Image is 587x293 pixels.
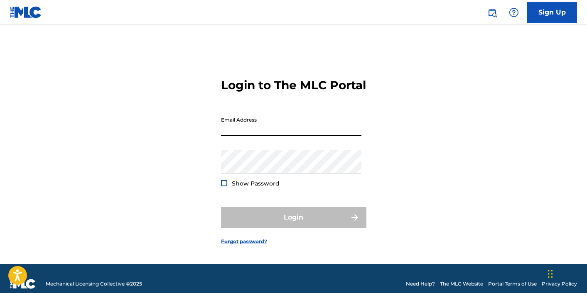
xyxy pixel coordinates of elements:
span: Mechanical Licensing Collective © 2025 [46,280,142,288]
span: Show Password [232,180,280,187]
div: Drag [548,261,553,286]
a: Public Search [484,4,501,21]
h3: Login to The MLC Portal [221,78,366,93]
div: Help [506,4,522,21]
a: Need Help? [406,280,435,288]
a: Forgot password? [221,238,267,245]
a: Sign Up [527,2,577,23]
a: The MLC Website [440,280,483,288]
a: Portal Terms of Use [488,280,537,288]
img: help [509,7,519,17]
a: Privacy Policy [542,280,577,288]
iframe: Chat Widget [545,253,587,293]
img: search [487,7,497,17]
img: logo [10,279,36,289]
img: MLC Logo [10,6,42,18]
